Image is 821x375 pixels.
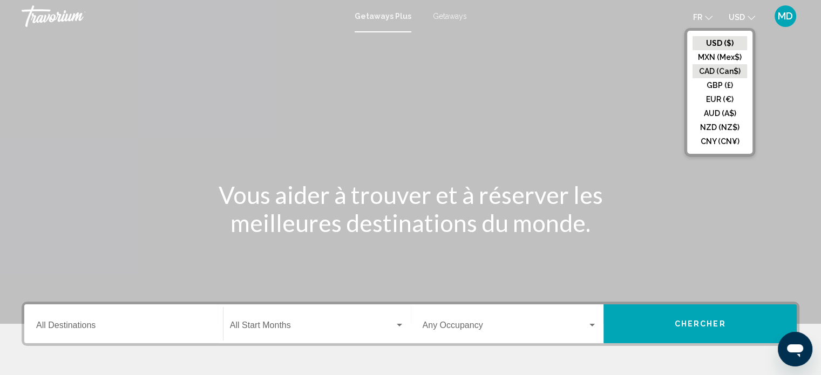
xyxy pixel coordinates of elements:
[729,9,755,25] button: Change currency
[693,13,702,22] span: fr
[693,134,747,148] button: CNY (CN¥)
[693,120,747,134] button: NZD (NZ$)
[693,78,747,92] button: GBP (£)
[771,5,799,28] button: User Menu
[693,106,747,120] button: AUD (A$)
[693,36,747,50] button: USD ($)
[729,13,745,22] span: USD
[693,9,713,25] button: Change language
[603,304,797,343] button: Chercher
[355,12,411,21] a: Getaways Plus
[693,64,747,78] button: CAD (Can$)
[778,11,793,22] span: MD
[675,320,726,329] span: Chercher
[22,5,344,27] a: Travorium
[208,181,613,237] h1: Vous aider à trouver et à réserver les meilleures destinations du monde.
[693,92,747,106] button: EUR (€)
[24,304,797,343] div: Search widget
[693,50,747,64] button: MXN (Mex$)
[778,332,812,366] iframe: Bouton de lancement de la fenêtre de messagerie
[433,12,467,21] a: Getaways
